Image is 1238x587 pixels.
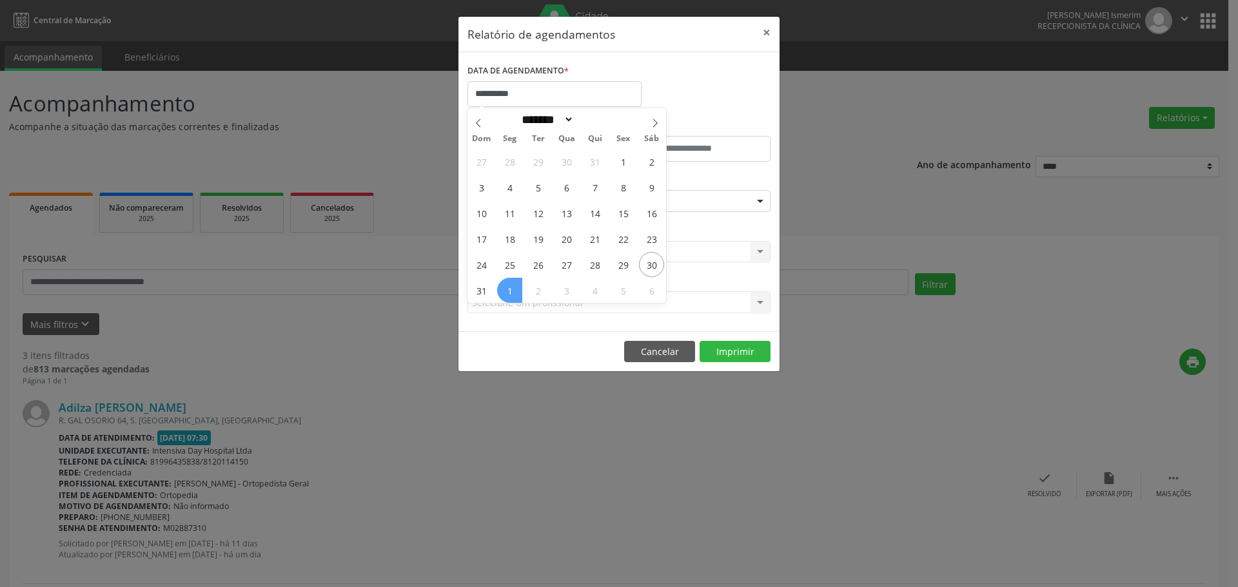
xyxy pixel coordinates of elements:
[497,175,522,200] span: Agosto 4, 2025
[582,252,607,277] span: Agosto 28, 2025
[639,175,664,200] span: Agosto 9, 2025
[526,200,551,226] span: Agosto 12, 2025
[467,135,496,143] span: Dom
[639,200,664,226] span: Agosto 16, 2025
[611,175,636,200] span: Agosto 8, 2025
[497,149,522,174] span: Julho 28, 2025
[624,341,695,363] button: Cancelar
[554,200,579,226] span: Agosto 13, 2025
[582,200,607,226] span: Agosto 14, 2025
[526,149,551,174] span: Julho 29, 2025
[754,17,780,48] button: Close
[526,278,551,303] span: Setembro 2, 2025
[611,149,636,174] span: Agosto 1, 2025
[611,252,636,277] span: Agosto 29, 2025
[469,200,494,226] span: Agosto 10, 2025
[611,278,636,303] span: Setembro 5, 2025
[554,252,579,277] span: Agosto 27, 2025
[526,252,551,277] span: Agosto 26, 2025
[497,226,522,251] span: Agosto 18, 2025
[469,226,494,251] span: Agosto 17, 2025
[524,135,553,143] span: Ter
[526,226,551,251] span: Agosto 19, 2025
[611,200,636,226] span: Agosto 15, 2025
[639,149,664,174] span: Agosto 2, 2025
[622,116,771,136] label: ATÉ
[554,278,579,303] span: Setembro 3, 2025
[582,175,607,200] span: Agosto 7, 2025
[554,149,579,174] span: Julho 30, 2025
[496,135,524,143] span: Seg
[611,226,636,251] span: Agosto 22, 2025
[609,135,638,143] span: Sex
[582,278,607,303] span: Setembro 4, 2025
[497,278,522,303] span: Setembro 1, 2025
[574,113,616,126] input: Year
[467,26,615,43] h5: Relatório de agendamentos
[639,252,664,277] span: Agosto 30, 2025
[554,175,579,200] span: Agosto 6, 2025
[526,175,551,200] span: Agosto 5, 2025
[553,135,581,143] span: Qua
[469,149,494,174] span: Julho 27, 2025
[497,200,522,226] span: Agosto 11, 2025
[517,113,574,126] select: Month
[467,61,569,81] label: DATA DE AGENDAMENTO
[639,226,664,251] span: Agosto 23, 2025
[582,226,607,251] span: Agosto 21, 2025
[469,175,494,200] span: Agosto 3, 2025
[497,252,522,277] span: Agosto 25, 2025
[638,135,666,143] span: Sáb
[639,278,664,303] span: Setembro 6, 2025
[581,135,609,143] span: Qui
[582,149,607,174] span: Julho 31, 2025
[554,226,579,251] span: Agosto 20, 2025
[700,341,771,363] button: Imprimir
[469,278,494,303] span: Agosto 31, 2025
[469,252,494,277] span: Agosto 24, 2025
